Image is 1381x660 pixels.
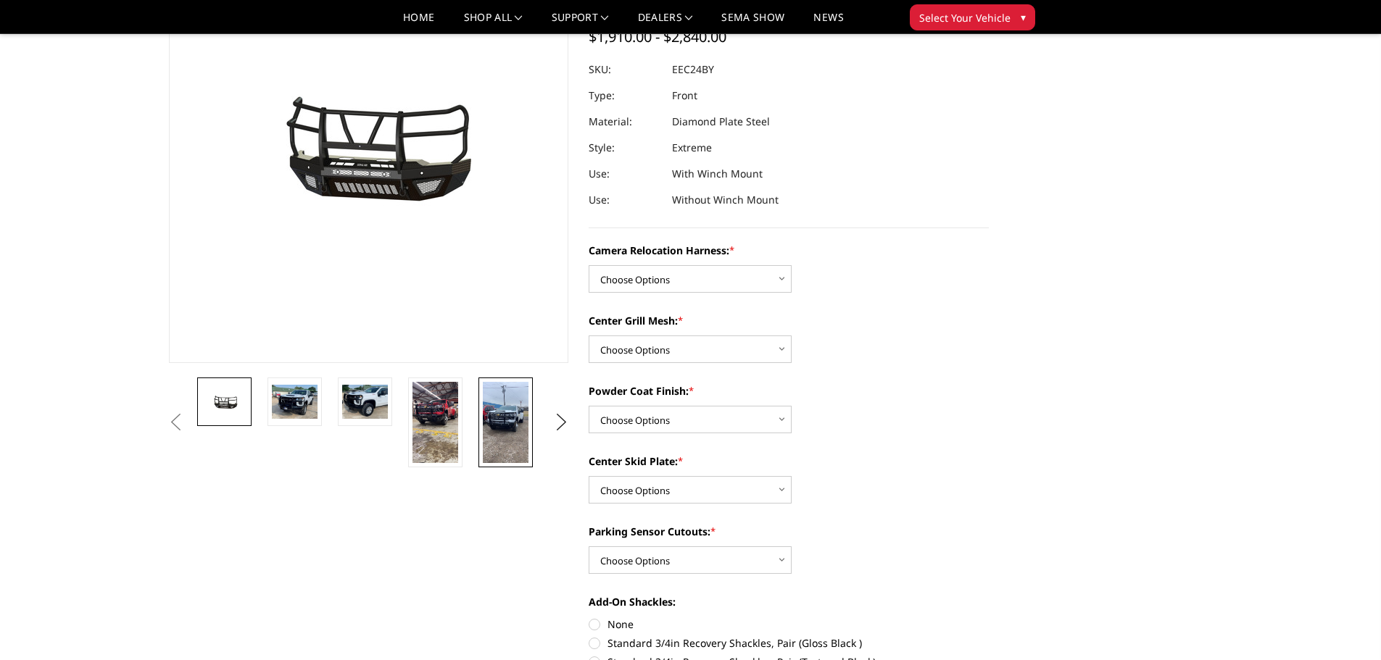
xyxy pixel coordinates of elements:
img: 2024-2025 Chevrolet 2500-3500 - T2 Series - Extreme Front Bumper (receiver or winch) [412,382,458,463]
label: Camera Relocation Harness: [589,243,989,258]
img: 2024-2025 Chevrolet 2500-3500 - T2 Series - Extreme Front Bumper (receiver or winch) [483,382,528,463]
span: Select Your Vehicle [919,10,1011,25]
dt: Use: [589,187,661,213]
button: Previous [165,412,187,433]
dd: With Winch Mount [672,161,763,187]
dt: Material: [589,109,661,135]
label: Add-On Shackles: [589,594,989,609]
a: News [813,12,843,33]
label: None [589,617,989,632]
dd: EEC24BY [672,57,714,83]
dt: SKU: [589,57,661,83]
dt: Style: [589,135,661,161]
dt: Type: [589,83,661,109]
dt: Use: [589,161,661,187]
dd: Extreme [672,135,712,161]
img: 2024-2025 Chevrolet 2500-3500 - T2 Series - Extreme Front Bumper (receiver or winch) [342,385,388,419]
span: ▾ [1021,9,1026,25]
img: 2024-2025 Chevrolet 2500-3500 - T2 Series - Extreme Front Bumper (receiver or winch) [202,391,247,412]
label: Parking Sensor Cutouts: [589,524,989,539]
a: Support [552,12,609,33]
label: Center Skid Plate: [589,454,989,469]
a: Home [403,12,434,33]
img: 2024-2025 Chevrolet 2500-3500 - T2 Series - Extreme Front Bumper (receiver or winch) [272,385,318,419]
label: Center Grill Mesh: [589,313,989,328]
a: shop all [464,12,523,33]
label: Standard 3/4in Recovery Shackles, Pair (Gloss Black ) [589,635,989,651]
iframe: Chat Widget [1309,590,1381,660]
button: Select Your Vehicle [910,4,1035,30]
button: Next [550,412,572,433]
a: SEMA Show [721,12,784,33]
dd: Without Winch Mount [672,187,779,213]
a: Dealers [638,12,693,33]
span: $1,910.00 - $2,840.00 [589,27,726,46]
dd: Diamond Plate Steel [672,109,770,135]
label: Powder Coat Finish: [589,383,989,398]
dd: Front [672,83,697,109]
